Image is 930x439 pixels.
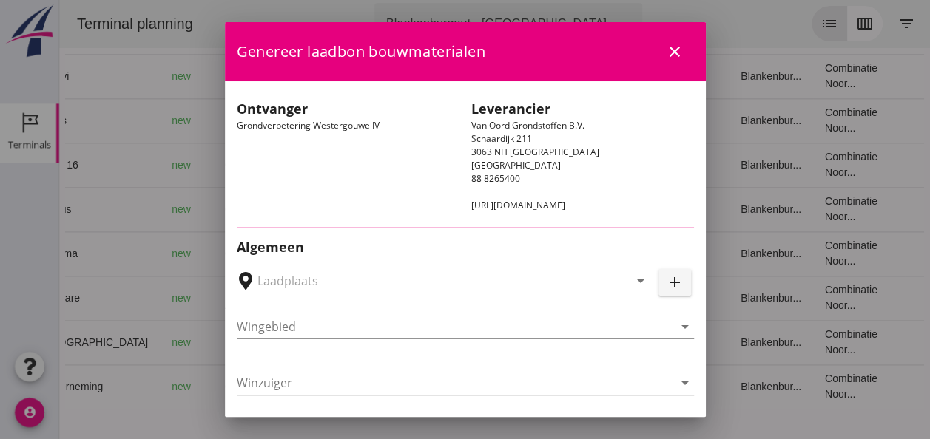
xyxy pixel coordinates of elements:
td: new [101,187,154,231]
i: arrow_drop_down [676,374,694,392]
i: directions_boat [214,71,224,81]
i: add [666,273,684,291]
td: new [101,143,154,187]
td: 18 [558,231,670,276]
td: Blankenbur... [670,98,754,143]
td: 18 [558,364,670,409]
td: new [101,364,154,409]
small: m3 [357,117,369,126]
small: m3 [363,161,375,170]
i: arrow_drop_down [676,318,694,336]
td: Filling sand [482,231,557,276]
i: close [666,43,684,61]
td: 994 [328,231,409,276]
input: Wingebied [237,315,673,338]
div: Lisse (nl) [166,69,290,84]
td: Blankenbur... [670,143,754,187]
td: Combinatie Noor... [754,364,846,409]
div: [GEOGRAPHIC_DATA] [166,113,290,129]
i: directions_boat [280,293,290,303]
td: Combinatie Noor... [754,98,846,143]
td: Blankenbur... [670,276,754,320]
td: 523 [328,98,409,143]
input: Winzuiger [237,371,673,395]
td: Blankenbur... [670,364,754,409]
td: Filling sand [482,54,557,98]
td: Blankenbur... [670,54,754,98]
td: Filling sand [482,143,557,187]
td: 434 [328,276,409,320]
i: arrow_drop_down [556,15,574,33]
div: Gouda [166,246,290,262]
td: Filling sand [482,98,557,143]
i: arrow_drop_down [632,272,650,290]
i: directions_boat [203,248,213,259]
td: Filling sand [482,320,557,364]
small: m3 [363,383,375,392]
td: Blankenbur... [670,187,754,231]
td: Blankenbur... [670,320,754,364]
td: 18 [558,54,670,98]
div: Genereer laadbon bouwmaterialen [225,22,706,81]
td: 1298 [328,143,409,187]
td: 18 [558,276,670,320]
i: list [761,15,779,33]
small: m3 [357,205,369,214]
i: directions_boat [203,204,213,214]
i: directions_boat [280,115,290,126]
h2: Algemeen [237,237,694,257]
td: Combinatie Noor... [754,187,846,231]
div: Gouda [166,157,290,173]
td: Ontzilt oph.zan... [482,276,557,320]
i: directions_boat [203,160,213,170]
input: Laadplaats [257,269,608,293]
small: m3 [357,250,369,259]
td: 18 [558,143,670,187]
td: 999 [328,187,409,231]
small: m3 [357,72,369,81]
h2: Ontvanger [237,99,459,119]
td: Combinatie Noor... [754,320,846,364]
i: directions_boat [280,337,290,347]
td: Blankenbur... [670,231,754,276]
div: Van Oord Grondstoffen B.V. Schaardijk 211 3063 NH [GEOGRAPHIC_DATA] [GEOGRAPHIC_DATA] 88 8265400 ... [465,93,700,218]
i: calendar_view_week [797,15,815,33]
i: filter_list [838,15,856,33]
td: Filling sand [482,187,557,231]
td: 467 [328,320,409,364]
div: Gouda [166,379,290,395]
td: new [101,231,154,276]
td: 1231 [328,364,409,409]
td: new [101,320,154,364]
td: Combinatie Noor... [754,276,846,320]
td: new [101,276,154,320]
div: Blankenburgput - [GEOGRAPHIC_DATA] [327,15,547,33]
td: 18 [558,187,670,231]
div: Rotterdam Zandoverslag [166,282,290,313]
h2: Leverancier [471,99,694,119]
td: Combinatie Noor... [754,231,846,276]
td: new [101,98,154,143]
td: Combinatie Noor... [754,54,846,98]
small: m3 [357,294,369,303]
td: Filling sand [482,364,557,409]
small: m3 [357,338,369,347]
div: Terminal planning [6,13,146,34]
i: directions_boat [203,381,213,392]
div: Gouda [166,202,290,217]
div: [GEOGRAPHIC_DATA] [166,335,290,350]
div: Grondverbetering Westergouwe IV [231,93,465,218]
td: 451 [328,54,409,98]
td: new [101,54,154,98]
td: Combinatie Noor... [754,143,846,187]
